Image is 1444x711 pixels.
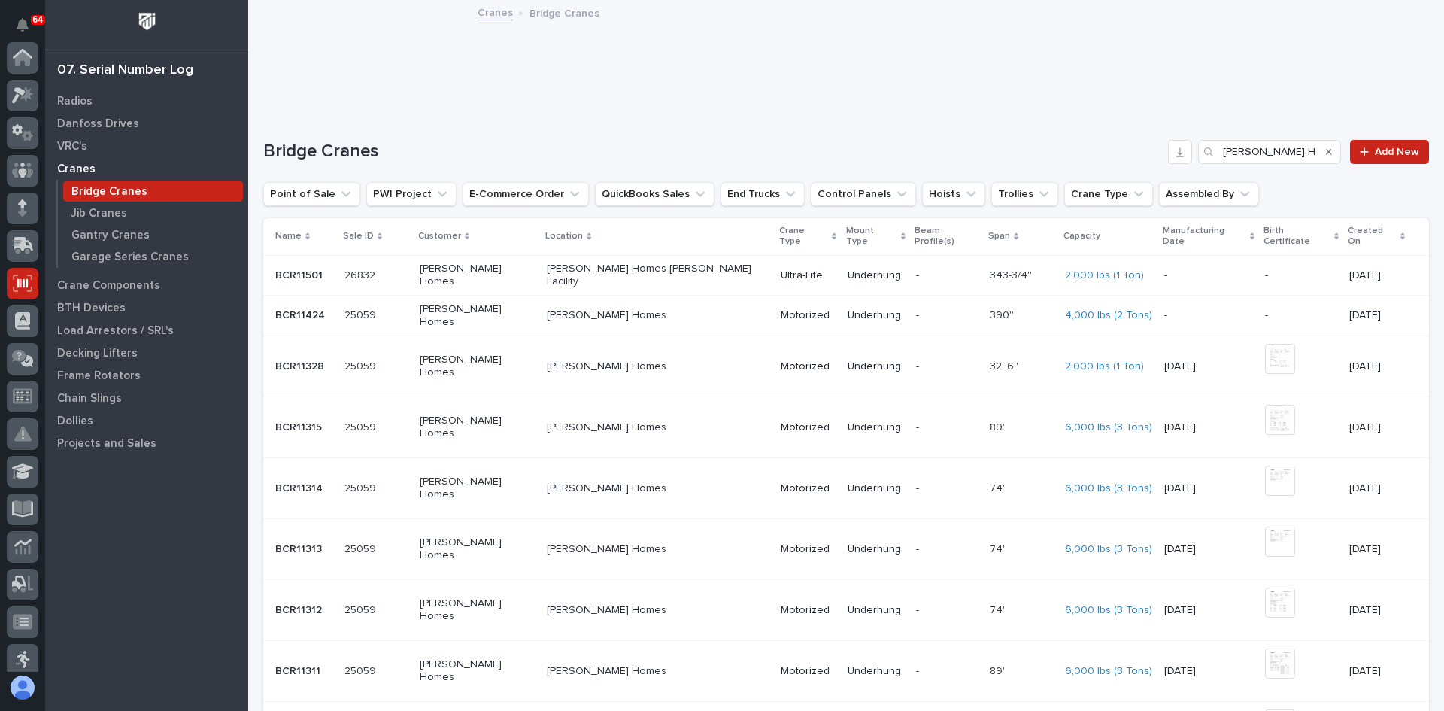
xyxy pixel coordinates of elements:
[1065,482,1152,495] a: 6,000 lbs (3 Tons)
[275,306,328,322] p: BCR11424
[1349,665,1405,678] p: [DATE]
[45,409,248,432] a: Dollies
[57,163,96,176] p: Cranes
[547,543,769,556] p: [PERSON_NAME] Homes
[1349,421,1405,434] p: [DATE]
[1348,223,1397,251] p: Created On
[1164,482,1253,495] p: [DATE]
[344,306,379,322] p: 25059
[420,263,535,288] p: [PERSON_NAME] Homes
[781,543,835,556] p: Motorized
[57,117,139,131] p: Danfoss Drives
[547,421,769,434] p: [PERSON_NAME] Homes
[420,415,535,440] p: [PERSON_NAME] Homes
[275,357,327,373] p: BCR11328
[916,665,978,678] p: -
[1375,147,1419,157] span: Add New
[1349,309,1405,322] p: [DATE]
[45,432,248,454] a: Projects and Sales
[263,336,1429,397] tr: BCR11328BCR11328 2505925059 [PERSON_NAME] Homes[PERSON_NAME] HomesMotorizedUnderhung-32' 6''32' 6...
[478,3,513,20] a: Cranes
[71,229,150,242] p: Gantry Cranes
[263,255,1429,296] tr: BCR11501BCR11501 2683226832 [PERSON_NAME] Homes[PERSON_NAME] Homes [PERSON_NAME] FacilityUltra-Li...
[420,658,535,684] p: [PERSON_NAME] Homes
[57,62,193,79] div: 07. Serial Number Log
[45,157,248,180] a: Cranes
[263,580,1429,641] tr: BCR11312BCR11312 2505925059 [PERSON_NAME] Homes[PERSON_NAME] HomesMotorizedUnderhung-74'74' 6,000...
[1064,182,1153,206] button: Crane Type
[1164,309,1253,322] p: -
[57,279,160,293] p: Crane Components
[1349,269,1405,282] p: [DATE]
[420,597,535,623] p: [PERSON_NAME] Homes
[781,421,835,434] p: Motorized
[1164,604,1253,617] p: [DATE]
[420,536,535,562] p: [PERSON_NAME] Homes
[990,418,1008,434] p: 89'
[263,458,1429,519] tr: BCR11314BCR11314 2505925059 [PERSON_NAME] Homes[PERSON_NAME] HomesMotorizedUnderhung-74'74' 6,000...
[1349,482,1405,495] p: [DATE]
[1164,360,1253,373] p: [DATE]
[1065,604,1152,617] a: 6,000 lbs (3 Tons)
[781,269,835,282] p: Ultra-Lite
[545,228,583,245] p: Location
[848,309,905,322] p: Underhung
[1263,223,1330,251] p: Birth Certificate
[45,364,248,387] a: Frame Rotators
[420,303,535,329] p: [PERSON_NAME] Homes
[990,266,1035,282] p: 343-3/4''
[1065,360,1144,373] a: 2,000 lbs (1 Ton)
[57,95,93,108] p: Radios
[1349,604,1405,617] p: [DATE]
[58,202,248,223] a: Jib Cranes
[1350,140,1429,164] a: Add New
[57,347,138,360] p: Decking Lifters
[811,182,916,206] button: Control Panels
[133,8,161,35] img: Workspace Logo
[990,479,1008,495] p: 74'
[1163,223,1245,251] p: Manufacturing Date
[57,415,93,428] p: Dollies
[1065,309,1152,322] a: 4,000 lbs (2 Tons)
[420,354,535,379] p: [PERSON_NAME] Homes
[275,418,325,434] p: BCR11315
[7,9,38,41] button: Notifications
[779,223,828,251] p: Crane Type
[1065,665,1152,678] a: 6,000 lbs (3 Tons)
[916,421,978,434] p: -
[344,601,379,617] p: 25059
[848,604,905,617] p: Underhung
[848,269,905,282] p: Underhung
[275,662,323,678] p: BCR11311
[275,601,325,617] p: BCR11312
[45,90,248,112] a: Radios
[846,223,897,251] p: Mount Type
[58,224,248,245] a: Gantry Cranes
[916,482,978,495] p: -
[848,482,905,495] p: Underhung
[1164,543,1253,556] p: [DATE]
[57,140,87,153] p: VRC's
[547,482,769,495] p: [PERSON_NAME] Homes
[781,360,835,373] p: Motorized
[595,182,714,206] button: QuickBooks Sales
[263,641,1429,702] tr: BCR11311BCR11311 2505925059 [PERSON_NAME] Homes[PERSON_NAME] HomesMotorizedUnderhung-89'89' 6,000...
[848,360,905,373] p: Underhung
[45,387,248,409] a: Chain Slings
[7,672,38,703] button: users-avatar
[916,543,978,556] p: -
[263,519,1429,580] tr: BCR11313BCR11313 2505925059 [PERSON_NAME] Homes[PERSON_NAME] HomesMotorizedUnderhung-74'74' 6,000...
[275,479,326,495] p: BCR11314
[366,182,457,206] button: PWI Project
[275,228,302,245] p: Name
[547,604,769,617] p: [PERSON_NAME] Homes
[781,665,835,678] p: Motorized
[57,392,122,406] p: Chain Slings
[991,182,1058,206] button: Trollies
[1265,309,1337,322] p: -
[45,135,248,157] a: VRC's
[547,309,769,322] p: [PERSON_NAME] Homes
[57,369,141,383] p: Frame Rotators
[45,112,248,135] a: Danfoss Drives
[916,604,978,617] p: -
